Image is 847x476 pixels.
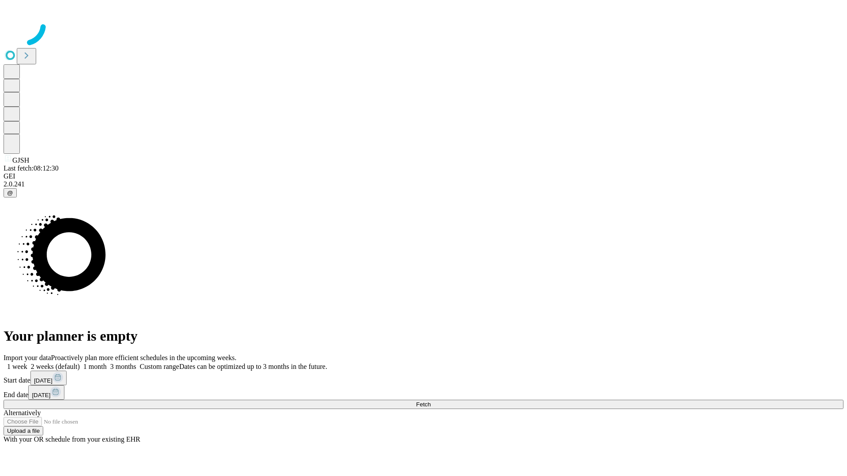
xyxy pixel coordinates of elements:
[4,172,843,180] div: GEI
[4,188,17,197] button: @
[140,363,179,370] span: Custom range
[28,385,64,400] button: [DATE]
[4,371,843,385] div: Start date
[4,328,843,344] h1: Your planner is empty
[34,377,52,384] span: [DATE]
[4,409,41,416] span: Alternatively
[30,371,67,385] button: [DATE]
[4,180,843,188] div: 2.0.241
[12,156,29,164] span: GJSH
[4,164,59,172] span: Last fetch: 08:12:30
[4,435,140,443] span: With your OR schedule from your existing EHR
[4,354,51,361] span: Import your data
[4,400,843,409] button: Fetch
[31,363,80,370] span: 2 weeks (default)
[32,392,50,398] span: [DATE]
[110,363,136,370] span: 3 months
[51,354,236,361] span: Proactively plan more efficient schedules in the upcoming weeks.
[179,363,327,370] span: Dates can be optimized up to 3 months in the future.
[7,190,13,196] span: @
[7,363,27,370] span: 1 week
[4,426,43,435] button: Upload a file
[4,385,843,400] div: End date
[416,401,431,408] span: Fetch
[83,363,107,370] span: 1 month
